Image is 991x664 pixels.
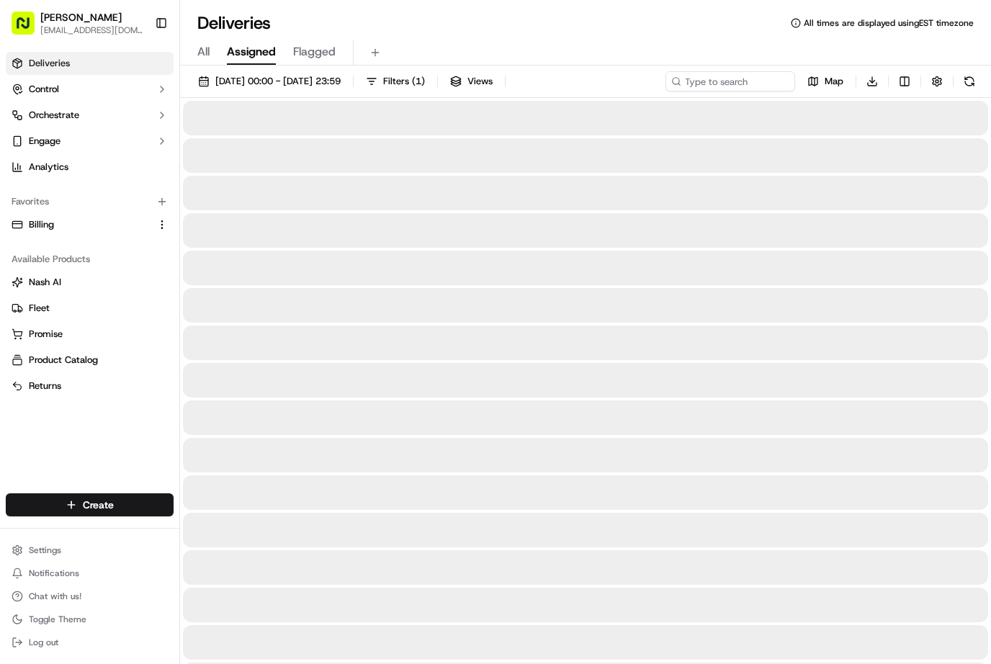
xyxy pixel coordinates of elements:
[6,248,174,271] div: Available Products
[29,380,61,392] span: Returns
[6,78,174,101] button: Control
[29,614,86,625] span: Toggle Theme
[40,24,143,36] button: [EMAIL_ADDRESS][DOMAIN_NAME]
[6,632,174,652] button: Log out
[29,276,61,289] span: Nash AI
[6,52,174,75] a: Deliveries
[29,591,81,602] span: Chat with us!
[6,190,174,213] div: Favorites
[197,43,210,60] span: All
[227,43,276,60] span: Assigned
[29,161,68,174] span: Analytics
[197,12,271,35] h1: Deliveries
[6,323,174,346] button: Promise
[6,563,174,583] button: Notifications
[6,213,174,236] button: Billing
[12,218,151,231] a: Billing
[293,43,336,60] span: Flagged
[215,75,341,88] span: [DATE] 00:00 - [DATE] 23:59
[192,71,347,91] button: [DATE] 00:00 - [DATE] 23:59
[40,10,122,24] button: [PERSON_NAME]
[29,57,70,70] span: Deliveries
[29,302,50,315] span: Fleet
[29,109,79,122] span: Orchestrate
[959,71,979,91] button: Refresh
[801,71,850,91] button: Map
[6,156,174,179] a: Analytics
[29,544,61,556] span: Settings
[12,380,168,392] a: Returns
[6,297,174,320] button: Fleet
[29,567,79,579] span: Notifications
[804,17,974,29] span: All times are displayed using EST timezone
[383,75,425,88] span: Filters
[12,302,168,315] a: Fleet
[412,75,425,88] span: ( 1 )
[29,328,63,341] span: Promise
[444,71,499,91] button: Views
[359,71,431,91] button: Filters(1)
[6,374,174,398] button: Returns
[29,83,59,96] span: Control
[6,349,174,372] button: Product Catalog
[29,354,98,367] span: Product Catalog
[83,498,114,512] span: Create
[6,493,174,516] button: Create
[467,75,493,88] span: Views
[825,75,843,88] span: Map
[665,71,795,91] input: Type to search
[6,6,149,40] button: [PERSON_NAME][EMAIL_ADDRESS][DOMAIN_NAME]
[6,271,174,294] button: Nash AI
[12,276,168,289] a: Nash AI
[6,104,174,127] button: Orchestrate
[12,354,168,367] a: Product Catalog
[12,328,168,341] a: Promise
[6,586,174,606] button: Chat with us!
[6,609,174,629] button: Toggle Theme
[29,135,60,148] span: Engage
[6,130,174,153] button: Engage
[29,218,54,231] span: Billing
[6,540,174,560] button: Settings
[29,637,58,648] span: Log out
